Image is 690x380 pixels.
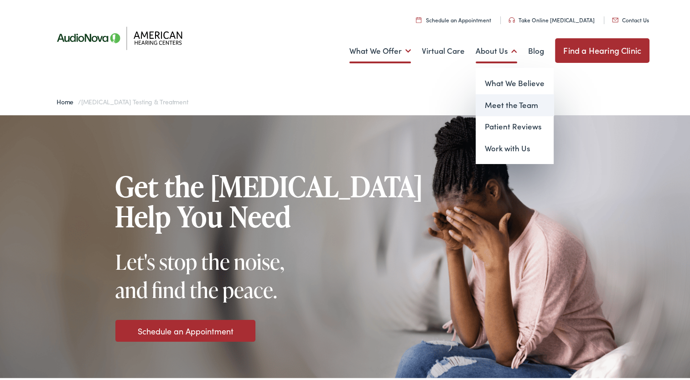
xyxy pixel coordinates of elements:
[422,32,465,66] a: Virtual Care
[476,114,554,136] a: Patient Reviews
[476,136,554,158] a: Work with Us
[508,15,515,21] img: utility icon
[138,323,233,335] a: Schedule an Appointment
[416,15,421,21] img: utility icon
[115,169,423,230] h1: Get the [MEDICAL_DATA] Help You Need
[476,71,554,92] a: What We Believe
[476,32,517,66] a: About Us
[555,36,649,61] a: Find a Hearing Clinic
[612,14,649,22] a: Contact Us
[416,14,491,22] a: Schedule an Appointment
[528,32,544,66] a: Blog
[81,95,188,104] span: [MEDICAL_DATA] Testing & Treatment
[612,16,618,21] img: utility icon
[349,32,411,66] a: What We Offer
[476,92,554,114] a: Meet the Team
[57,95,188,104] span: /
[508,14,595,22] a: Take Online [MEDICAL_DATA]
[57,95,78,104] a: Home
[115,246,311,302] div: Let's stop the noise, and find the peace.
